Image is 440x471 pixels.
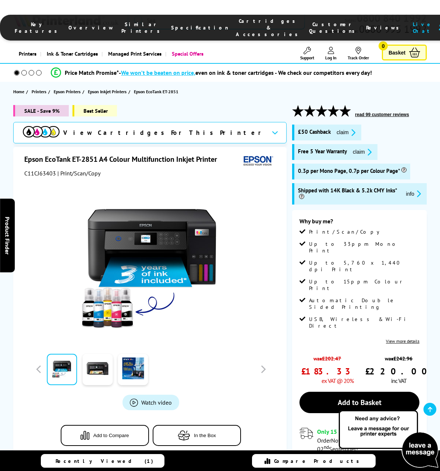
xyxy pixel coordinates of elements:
span: Best Seller [72,105,117,116]
a: Ink & Toner Cartridges [40,44,102,63]
span: Cartridges & Accessories [236,18,302,38]
span: View Cartridges For This Printer [63,129,266,137]
a: Special Offers [165,44,207,63]
span: Only 15 left [317,428,347,435]
a: Track Order [348,47,369,60]
span: 0 [379,41,388,50]
span: was [301,351,354,362]
span: Free 5 Year Warranty [298,148,347,156]
span: Order for Free Delivery [DATE] 02 September! [317,437,402,453]
a: Add to Basket [299,392,419,413]
span: was [365,351,432,362]
li: modal_Promise [4,66,419,79]
h1: Epson EcoTank ET-2851 A4 Colour Multifunction Inkjet Printer [24,154,224,164]
span: Up to 33ppm Mono Print [309,241,419,254]
span: USB, Wireless & Wi-Fi Direct [309,316,419,329]
div: Why buy me? [299,217,419,228]
strike: £202.47 [322,355,341,362]
a: Epson Printers [54,88,82,95]
span: £220.00 [365,366,432,377]
a: Epson Inkjet Printers [88,88,128,95]
span: inc VAT [391,377,407,384]
a: Recently Viewed (1) [41,454,165,468]
span: Product Finder [4,217,11,255]
div: for FREE Next Day Delivery [317,428,419,435]
span: Home [13,88,24,95]
span: Automatic Double Sided Printing [309,297,419,310]
span: Live Chat [410,21,435,34]
span: Specification [171,24,228,31]
span: Up to 15ppm Colour Print [309,278,419,292]
span: Support [300,55,314,60]
a: Support [300,47,314,60]
span: C11CJ63403 [24,170,56,177]
span: Watch video [141,399,172,406]
span: Epson Inkjet Printers [88,88,127,95]
span: Overview [68,24,114,31]
button: read 99 customer reviews [353,112,411,118]
span: We won’t be beaten on price, [121,69,195,76]
a: Product_All_Videos [123,395,179,410]
span: £183.33 [301,366,354,377]
span: Now [331,437,343,444]
span: ex VAT @ 20% [322,377,354,384]
span: £50 Cashback [298,128,331,137]
a: View more details [386,338,419,344]
span: Ink & Toner Cartridges [47,44,98,63]
span: Reviews [366,24,403,31]
img: Epson EcoTank ET-2851 [79,192,223,336]
a: Managed Print Services [102,44,165,63]
span: Compare Products [274,458,363,464]
div: - even on ink & toner cartridges - We check our competitors every day! [119,69,372,76]
span: Add to Compare [93,433,129,438]
button: Add to Compare [61,425,149,446]
span: In the Box [194,433,216,438]
a: Compare Products [252,454,376,468]
a: Printers [13,44,40,63]
span: Print/Scan/Copy [309,228,385,235]
span: Log In [325,55,337,60]
button: promo-description [334,128,358,137]
span: Recently Viewed (1) [56,458,153,464]
strike: £242.96 [393,355,412,362]
img: Epson [241,154,274,168]
a: Printers [32,88,48,95]
span: | Print/Scan/Copy [57,170,100,177]
span: Similar Printers [121,21,164,34]
button: promo-description [351,148,374,156]
img: cmyk-icon.svg [23,126,60,137]
span: Epson Printers [54,88,81,95]
span: Epson EcoTank ET-2851 [134,89,178,94]
div: modal_delivery [299,428,419,452]
span: Customer Questions [309,21,359,34]
span: Key Features [15,21,61,34]
span: SALE - Save 9% [13,105,69,116]
img: Open Live Chat window [337,409,440,470]
span: Printers [32,88,46,95]
a: Log In [325,47,337,60]
span: Price Match Promise* [65,69,119,76]
a: Home [13,88,26,95]
button: promo-description [404,189,423,198]
sup: nd [324,444,329,450]
span: Up to 5,760 x 1,440 dpi Print [309,259,419,273]
span: Shipped with 14K Black & 5.2k CMY Inks* [298,187,400,201]
span: Basket [388,48,405,57]
span: 0.3p per Mono Page, 0.7p per Colour Page* [298,167,407,174]
a: Basket 0 [382,45,427,60]
button: In the Box [153,425,241,446]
